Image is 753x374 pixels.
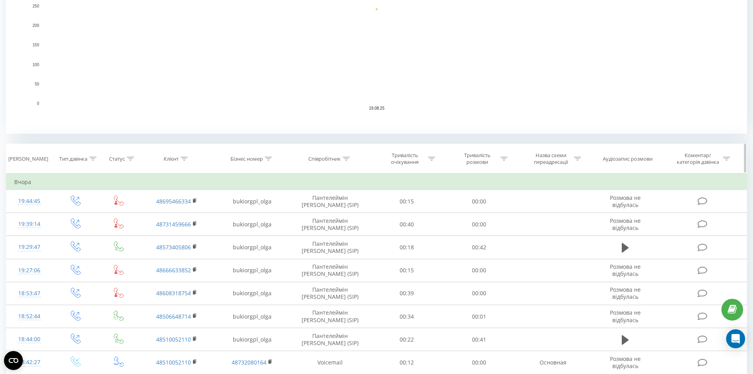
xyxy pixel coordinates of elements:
div: 19:29:47 [14,239,45,255]
div: Коментар/категорія дзвінка [675,152,721,165]
div: 19:27:06 [14,263,45,278]
text: 250 [32,4,39,8]
td: 00:00 [443,351,515,374]
div: Тривалість розмови [456,152,498,165]
td: Пантелеймін [PERSON_NAME] (SIP) [290,236,371,259]
a: 48608318754 [156,289,191,297]
text: 100 [32,63,39,67]
td: Пантелеймін [PERSON_NAME] (SIP) [290,259,371,282]
td: 00:39 [371,282,443,305]
td: Voicemail [290,351,371,374]
td: 00:40 [371,213,443,236]
div: Бізнес номер [230,156,263,162]
td: Пантелеймін [PERSON_NAME] (SIP) [290,282,371,305]
a: 48731459666 [156,220,191,228]
div: 19:44:45 [14,194,45,209]
a: 48506648714 [156,313,191,320]
div: 18:44:00 [14,332,45,347]
div: Клієнт [164,156,179,162]
td: 00:12 [371,351,443,374]
td: Пантелеймін [PERSON_NAME] (SIP) [290,213,371,236]
a: 48732080164 [232,359,266,366]
td: Пантелеймін [PERSON_NAME] (SIP) [290,305,371,328]
span: Розмова не відбулась [610,355,641,370]
td: 00:00 [443,213,515,236]
div: 18:42:27 [14,355,45,370]
span: Розмова не відбулась [610,263,641,277]
td: 00:00 [443,282,515,305]
a: 48510052110 [156,359,191,366]
td: 00:34 [371,305,443,328]
td: 00:00 [443,190,515,213]
td: 00:15 [371,259,443,282]
td: Пантелеймін [PERSON_NAME] (SIP) [290,328,371,351]
div: 18:52:44 [14,309,45,324]
td: 00:15 [371,190,443,213]
div: Open Intercom Messenger [726,329,745,348]
span: Розмова не відбулась [610,217,641,232]
text: 200 [32,23,39,28]
div: Тривалість очікування [384,152,426,165]
button: Open CMP widget [4,351,23,370]
td: 00:01 [443,305,515,328]
text: 19.08.25 [369,106,385,110]
text: 50 [35,82,40,86]
td: bukiorgpl_olga [214,328,289,351]
td: 00:42 [443,236,515,259]
td: bukiorgpl_olga [214,305,289,328]
td: Основная [515,351,590,374]
div: Назва схеми переадресації [530,152,572,165]
span: Розмова не відбулась [610,286,641,300]
a: 48695466334 [156,197,191,205]
span: Розмова не відбулась [610,309,641,323]
div: [PERSON_NAME] [8,156,48,162]
td: bukiorgpl_olga [214,190,289,213]
div: Аудіозапис розмови [603,156,653,162]
td: bukiorgpl_olga [214,213,289,236]
td: 00:00 [443,259,515,282]
td: Вчора [6,174,747,190]
text: 0 [37,101,39,106]
a: 48666633852 [156,266,191,274]
td: 00:22 [371,328,443,351]
div: 18:53:47 [14,286,45,301]
td: 00:41 [443,328,515,351]
td: 00:18 [371,236,443,259]
div: Тип дзвінка [59,156,87,162]
td: bukiorgpl_olga [214,259,289,282]
div: Статус [109,156,125,162]
div: Співробітник [308,156,341,162]
span: Розмова не відбулась [610,194,641,209]
div: 19:39:14 [14,216,45,232]
td: bukiorgpl_olga [214,282,289,305]
td: bukiorgpl_olga [214,236,289,259]
a: 48573405806 [156,243,191,251]
td: Пантелеймін [PERSON_NAME] (SIP) [290,190,371,213]
a: 48510052110 [156,336,191,343]
text: 150 [32,43,39,47]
